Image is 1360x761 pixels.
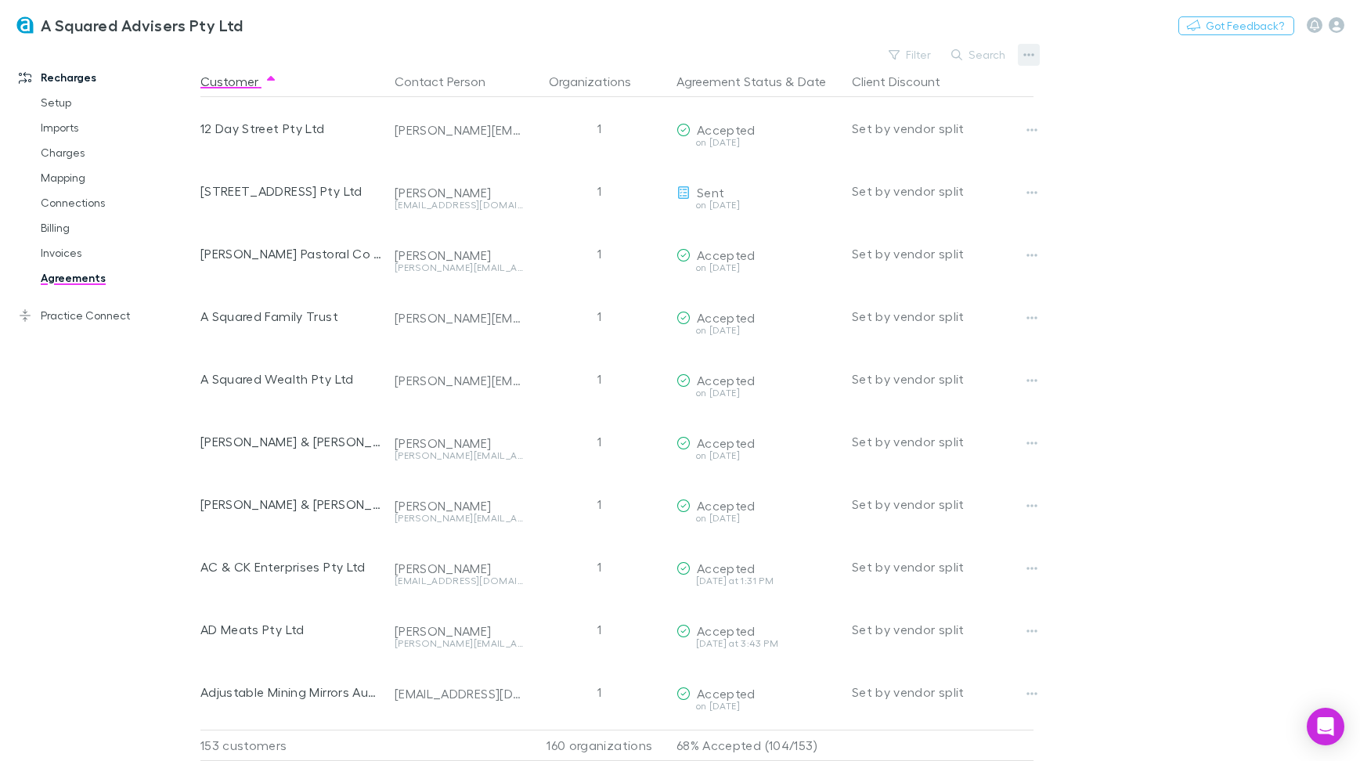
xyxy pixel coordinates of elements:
[395,686,523,701] div: [EMAIL_ADDRESS][DOMAIN_NAME]
[395,263,523,272] div: [PERSON_NAME][EMAIL_ADDRESS][DOMAIN_NAME]
[697,185,724,200] span: Sent
[852,285,1034,348] div: Set by vendor split
[395,451,523,460] div: [PERSON_NAME][EMAIL_ADDRESS][DOMAIN_NAME]
[697,498,756,513] span: Accepted
[200,348,382,410] div: A Squared Wealth Pty Ltd
[697,435,756,450] span: Accepted
[529,536,670,598] div: 1
[25,265,197,290] a: Agreements
[852,222,1034,285] div: Set by vendor split
[676,730,839,760] p: 68% Accepted (104/153)
[676,326,839,335] div: on [DATE]
[25,115,197,140] a: Imports
[852,661,1034,723] div: Set by vendor split
[395,247,523,263] div: [PERSON_NAME]
[676,263,839,272] div: on [DATE]
[25,90,197,115] a: Setup
[395,373,523,388] div: [PERSON_NAME][EMAIL_ADDRESS][DOMAIN_NAME]
[529,473,670,536] div: 1
[798,66,826,97] button: Date
[676,639,839,648] div: [DATE] at 3:43 PM
[676,388,839,398] div: on [DATE]
[697,686,756,701] span: Accepted
[697,310,756,325] span: Accepted
[395,623,523,639] div: [PERSON_NAME]
[852,348,1034,410] div: Set by vendor split
[16,16,34,34] img: A Squared Advisers Pty Ltd's Logo
[1178,16,1294,35] button: Got Feedback?
[852,66,959,97] button: Client Discount
[852,160,1034,222] div: Set by vendor split
[697,373,756,388] span: Accepted
[395,514,523,523] div: [PERSON_NAME][EMAIL_ADDRESS][DOMAIN_NAME]
[25,140,197,165] a: Charges
[200,661,382,723] div: Adjustable Mining Mirrors Australia Pty Ltd
[395,310,523,326] div: [PERSON_NAME][EMAIL_ADDRESS][DOMAIN_NAME]
[529,97,670,160] div: 1
[395,498,523,514] div: [PERSON_NAME]
[529,661,670,723] div: 1
[697,122,756,137] span: Accepted
[395,200,523,210] div: [EMAIL_ADDRESS][DOMAIN_NAME]
[676,66,782,97] button: Agreement Status
[697,561,756,575] span: Accepted
[25,215,197,240] a: Billing
[852,536,1034,598] div: Set by vendor split
[395,576,523,586] div: [EMAIL_ADDRESS][DOMAIN_NAME]
[852,410,1034,473] div: Set by vendor split
[676,451,839,460] div: on [DATE]
[200,160,382,222] div: [STREET_ADDRESS] Pty Ltd
[41,16,244,34] h3: A Squared Advisers Pty Ltd
[200,536,382,598] div: AC & CK Enterprises Pty Ltd
[529,348,670,410] div: 1
[200,285,382,348] div: A Squared Family Trust
[25,165,197,190] a: Mapping
[549,66,650,97] button: Organizations
[529,285,670,348] div: 1
[676,66,839,97] div: &
[881,45,940,64] button: Filter
[943,45,1015,64] button: Search
[25,240,197,265] a: Invoices
[529,730,670,761] div: 160 organizations
[676,701,839,711] div: on [DATE]
[697,623,756,638] span: Accepted
[200,222,382,285] div: [PERSON_NAME] Pastoral Co Pty Ltd
[529,410,670,473] div: 1
[697,247,756,262] span: Accepted
[200,730,388,761] div: 153 customers
[200,66,277,97] button: Customer
[3,303,197,328] a: Practice Connect
[852,97,1034,160] div: Set by vendor split
[200,598,382,661] div: AD Meats Pty Ltd
[676,576,839,586] div: [DATE] at 1:31 PM
[852,598,1034,661] div: Set by vendor split
[200,410,382,473] div: [PERSON_NAME] & [PERSON_NAME][GEOGRAPHIC_DATA]
[395,185,523,200] div: [PERSON_NAME]
[3,65,197,90] a: Recharges
[529,222,670,285] div: 1
[529,598,670,661] div: 1
[676,138,839,147] div: on [DATE]
[676,514,839,523] div: on [DATE]
[852,473,1034,536] div: Set by vendor split
[395,122,523,138] div: [PERSON_NAME][EMAIL_ADDRESS][DOMAIN_NAME]
[395,435,523,451] div: [PERSON_NAME]
[6,6,253,44] a: A Squared Advisers Pty Ltd
[529,160,670,222] div: 1
[395,561,523,576] div: [PERSON_NAME]
[676,200,839,210] div: on [DATE]
[395,66,504,97] button: Contact Person
[1307,708,1344,745] div: Open Intercom Messenger
[395,639,523,648] div: [PERSON_NAME][EMAIL_ADDRESS][DOMAIN_NAME]
[200,97,382,160] div: 12 Day Street Pty Ltd
[25,190,197,215] a: Connections
[200,473,382,536] div: [PERSON_NAME] & [PERSON_NAME] & [PERSON_NAME] & [PERSON_NAME]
